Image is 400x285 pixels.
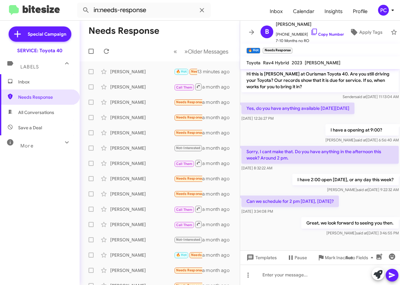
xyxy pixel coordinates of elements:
[28,31,66,37] span: Special Campaign
[77,3,211,18] input: Search
[174,47,177,55] span: «
[301,217,399,229] p: Great, we look forward to seeing you then.
[110,160,174,167] div: [PERSON_NAME]
[110,206,174,212] div: [PERSON_NAME]
[245,252,277,263] span: Templates
[110,267,174,274] div: [PERSON_NAME]
[174,129,202,136] div: And the oil change they did the 20,000 maintenance
[265,2,288,21] a: Inbox
[241,103,354,114] p: Yes, do you have anything available [DATE][DATE]
[378,5,389,16] div: PC
[184,47,188,55] span: »
[181,45,232,58] button: Next
[202,237,235,243] div: a month ago
[170,45,232,58] nav: Page navigation example
[241,209,273,214] span: [DATE] 3:34:08 PM
[174,98,202,106] div: You may want to check your records because I just had it there [DATE] morning, [DATE]
[373,5,393,16] button: PC
[176,85,193,89] span: Call Them
[174,220,202,228] div: Inbound Call
[202,175,235,182] div: a month ago
[282,252,312,263] button: Pause
[276,20,344,28] span: [PERSON_NAME]
[288,2,319,21] span: Calendar
[343,94,399,99] span: Sender [DATE] 11:13:04 AM
[292,174,399,185] p: I have 2:00 open [DATE], or any day this week?
[265,27,269,37] span: B
[176,115,203,119] span: Needs Response
[202,267,235,274] div: a month ago
[263,60,289,66] span: Rav4 Hybrid
[176,176,203,181] span: Needs Response
[89,26,159,36] h1: Needs Response
[202,145,235,151] div: a month ago
[292,60,302,66] span: 2023
[110,237,174,243] div: [PERSON_NAME]
[176,162,193,166] span: Call Them
[241,166,272,170] span: [DATE] 8:32:22 AM
[18,79,72,85] span: Inbox
[344,26,388,38] button: Apply Tags
[176,100,203,104] span: Needs Response
[202,114,235,121] div: a month ago
[202,99,235,105] div: a month ago
[202,252,235,258] div: a month ago
[325,124,399,136] p: I have a opening at 9:00?
[305,60,340,66] span: [PERSON_NAME]
[17,47,62,54] div: SERVICE: Toyota 40
[325,138,399,142] span: [PERSON_NAME] [DATE] 6:56:40 AM
[176,253,187,257] span: 🔥 Hot
[241,146,399,164] p: Sorry, I cant make that. Do you have anything in the afternoon this week? Around 2 pm.
[174,175,202,182] div: I'm getting my oil changed and fluids checked the 16th on [GEOGRAPHIC_DATA]
[176,268,203,272] span: Needs Response
[276,28,344,38] span: [PHONE_NUMBER]
[174,267,202,274] div: It isn't! Have a nice day
[188,48,228,55] span: Older Messages
[241,196,339,207] p: Can we schedule for 2 pm [DATE], [DATE]?
[326,231,399,235] span: [PERSON_NAME] [DATE] 3:46:55 PM
[240,252,282,263] button: Templates
[110,191,174,197] div: [PERSON_NAME]
[246,48,260,53] small: 🔥 Hot
[20,143,33,149] span: More
[110,221,174,228] div: [PERSON_NAME]
[246,60,261,66] span: Toyota
[110,114,174,121] div: [PERSON_NAME]
[348,2,373,21] span: Profile
[355,94,366,99] span: said at
[197,68,235,75] div: 13 minutes ago
[191,253,218,257] span: Needs Response
[110,84,174,90] div: [PERSON_NAME]
[357,187,368,192] span: said at
[311,32,344,37] a: Copy Number
[170,45,181,58] button: Previous
[174,205,202,213] div: Inbound Call
[176,131,203,135] span: Needs Response
[18,94,72,100] span: Needs Response
[325,252,353,263] span: Mark Inactive
[174,114,202,121] div: Hi. Yes I am. I had oil changed at another facility.
[110,68,174,75] div: [PERSON_NAME]
[174,236,202,243] div: Thanks
[174,68,197,75] div: Can we schedule for 2 pm [DATE], [DATE]?
[18,125,42,131] span: Save a Deal
[202,221,235,228] div: a month ago
[176,223,193,227] span: Call Them
[263,48,292,53] small: Needs Response
[20,64,39,70] span: Labels
[174,251,202,259] div: What service is due?
[176,208,193,212] span: Call Them
[359,26,382,38] span: Apply Tags
[356,231,367,235] span: said at
[110,130,174,136] div: [PERSON_NAME]
[319,2,348,21] a: Insights
[9,26,71,42] a: Special Campaign
[176,192,203,196] span: Needs Response
[202,191,235,197] div: a month ago
[241,68,399,92] p: Hi this is [PERSON_NAME] at Ourisman Toyota 40. Are you still driving your Toyota? Our records sh...
[176,238,201,242] span: Not-Interested
[202,206,235,212] div: a month ago
[110,175,174,182] div: [PERSON_NAME]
